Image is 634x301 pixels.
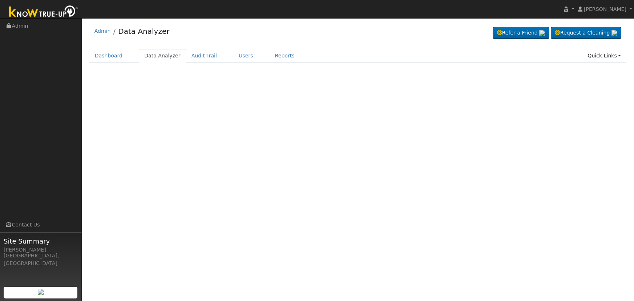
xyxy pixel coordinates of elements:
[539,30,545,36] img: retrieve
[89,49,128,63] a: Dashboard
[493,27,549,39] a: Refer a Friend
[4,252,78,267] div: [GEOGRAPHIC_DATA], [GEOGRAPHIC_DATA]
[139,49,186,63] a: Data Analyzer
[4,236,78,246] span: Site Summary
[4,246,78,254] div: [PERSON_NAME]
[118,27,169,36] a: Data Analyzer
[186,49,222,63] a: Audit Trail
[551,27,621,39] a: Request a Cleaning
[94,28,111,34] a: Admin
[38,289,44,295] img: retrieve
[584,6,626,12] span: [PERSON_NAME]
[582,49,626,63] a: Quick Links
[611,30,617,36] img: retrieve
[270,49,300,63] a: Reports
[5,4,82,20] img: Know True-Up
[233,49,259,63] a: Users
